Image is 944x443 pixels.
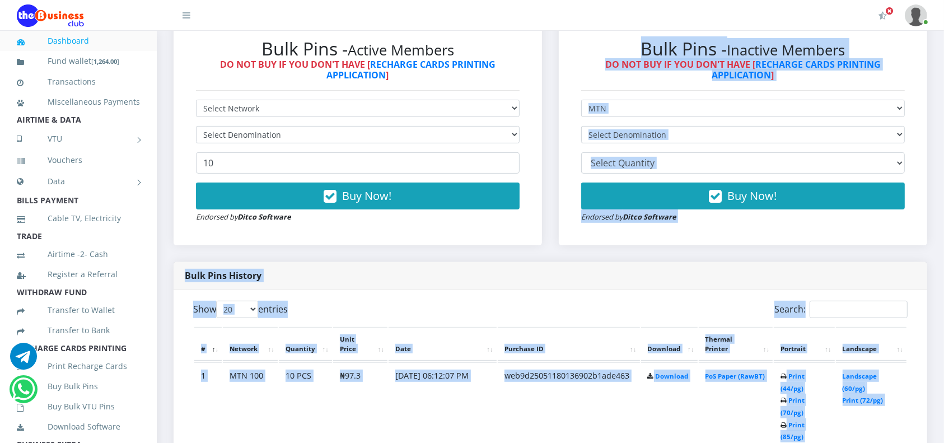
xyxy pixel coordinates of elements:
[705,372,765,380] a: PoS Paper (RawBT)
[17,318,140,343] a: Transfer to Bank
[194,327,222,362] th: #: activate to sort column descending
[623,212,676,222] strong: Ditco Software
[17,206,140,231] a: Cable TV, Electricity
[774,301,908,318] label: Search:
[17,297,140,323] a: Transfer to Wallet
[17,48,140,74] a: Fund wallet[1,264.00]
[581,183,905,209] button: Buy Now!
[498,327,640,362] th: Purchase ID: activate to sort column ascending
[348,40,454,60] small: Active Members
[17,374,140,399] a: Buy Bulk Pins
[193,301,288,318] label: Show entries
[727,40,845,60] small: Inactive Members
[17,394,140,419] a: Buy Bulk VTU Pins
[656,372,689,380] a: Download
[581,38,905,59] h2: Bulk Pins -
[333,327,387,362] th: Unit Price: activate to sort column ascending
[237,212,291,222] strong: Ditco Software
[699,327,773,362] th: Thermal Printer: activate to sort column ascending
[196,152,520,174] input: Enter Quantity
[728,188,777,203] span: Buy Now!
[17,69,140,95] a: Transactions
[17,125,140,153] a: VTU
[905,4,927,26] img: User
[581,212,676,222] small: Endorsed by
[781,396,805,417] a: Print (70/pg)
[216,301,258,318] select: Showentries
[196,212,291,222] small: Endorsed by
[327,58,496,81] a: RECHARGE CARDS PRINTING APPLICATION
[196,38,520,59] h2: Bulk Pins -
[843,372,877,393] a: Landscape (60/pg)
[781,372,805,393] a: Print (44/pg)
[17,147,140,173] a: Vouchers
[94,57,117,66] b: 1,264.00
[17,89,140,115] a: Miscellaneous Payments
[712,58,881,81] a: RECHARGE CARDS PRINTING APPLICATION
[17,28,140,54] a: Dashboard
[781,421,805,441] a: Print (85/pg)
[843,396,884,404] a: Print (72/pg)
[17,414,140,440] a: Download Software
[810,301,908,318] input: Search:
[885,7,894,15] span: Activate Your Membership
[17,4,84,27] img: Logo
[836,327,906,362] th: Landscape: activate to sort column ascending
[185,269,261,282] strong: Bulk Pins History
[641,327,698,362] th: Download: activate to sort column ascending
[196,183,520,209] button: Buy Now!
[17,167,140,195] a: Data
[220,58,496,81] strong: DO NOT BUY IF YOU DON'T HAVE [ ]
[12,384,35,403] a: Chat for support
[17,262,140,287] a: Register a Referral
[10,351,37,370] a: Chat for support
[878,11,887,20] i: Activate Your Membership
[91,57,119,66] small: [ ]
[389,327,497,362] th: Date: activate to sort column ascending
[223,327,278,362] th: Network: activate to sort column ascending
[279,327,332,362] th: Quantity: activate to sort column ascending
[774,327,834,362] th: Portrait: activate to sort column ascending
[605,58,881,81] strong: DO NOT BUY IF YOU DON'T HAVE [ ]
[343,188,392,203] span: Buy Now!
[17,241,140,267] a: Airtime -2- Cash
[17,353,140,379] a: Print Recharge Cards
